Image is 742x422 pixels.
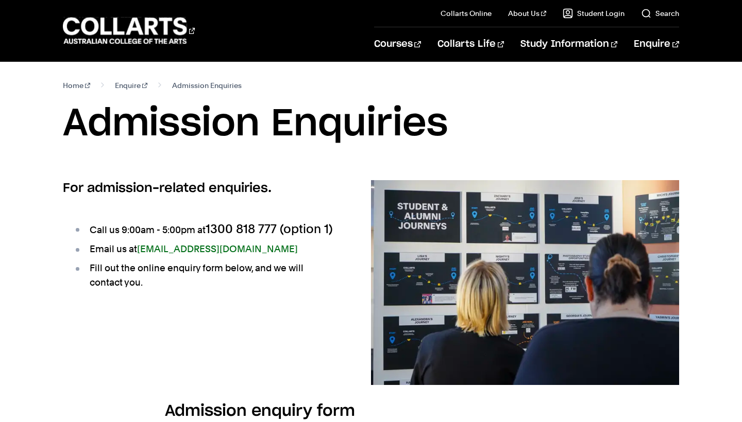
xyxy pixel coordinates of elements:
h2: For admission-related enquiries. [63,180,338,197]
a: Enquire [115,78,147,93]
a: About Us [508,8,546,19]
a: [EMAIL_ADDRESS][DOMAIN_NAME] [137,243,298,254]
li: Email us at [73,242,338,256]
a: Collarts Online [441,8,492,19]
a: Home [63,78,90,93]
span: Admission Enquiries [172,78,242,93]
li: Fill out the online enquiry form below, and we will contact you. [73,261,338,290]
div: Go to homepage [63,16,195,45]
a: Enquire [634,27,679,61]
span: 1300 818 777 (option 1) [206,221,333,236]
li: Call us 9:00am - 5:00pm at [73,222,338,237]
h1: Admission Enquiries [63,101,679,147]
a: Collarts Life [437,27,504,61]
a: Student Login [563,8,625,19]
a: Study Information [520,27,617,61]
a: Courses [374,27,421,61]
a: Search [641,8,679,19]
